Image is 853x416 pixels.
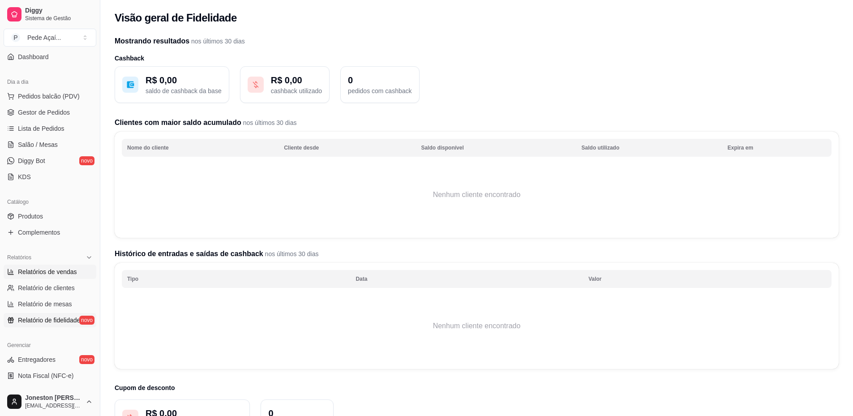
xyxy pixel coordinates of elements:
[189,38,245,45] span: nos últimos 30 dias
[4,352,96,367] a: Entregadoresnovo
[25,15,93,22] span: Sistema de Gestão
[18,156,45,165] span: Diggy Bot
[271,74,322,86] p: R$ 0,00
[4,313,96,327] a: Relatório de fidelidadenovo
[4,391,96,412] button: Joneston [PERSON_NAME][EMAIL_ADDRESS][DOMAIN_NAME]
[18,172,31,181] span: KDS
[18,267,77,276] span: Relatórios de vendas
[4,75,96,89] div: Dia a dia
[4,209,96,223] a: Produtos
[4,50,96,64] a: Dashboard
[271,86,322,95] p: cashback utilizado
[25,394,82,402] span: Joneston [PERSON_NAME]
[4,4,96,25] a: DiggySistema de Gestão
[25,402,82,409] span: [EMAIL_ADDRESS][DOMAIN_NAME]
[4,137,96,152] a: Salão / Mesas
[122,159,832,231] td: Nenhum cliente encontrado
[7,254,31,261] span: Relatórios
[115,36,839,47] h2: Mostrando resultados
[146,86,222,95] p: saldo de cashback da base
[416,139,576,157] th: Saldo disponível
[115,117,839,128] h2: Clientes com maior saldo acumulado
[115,249,839,259] h2: Histórico de entradas e saídas de cashback
[4,265,96,279] a: Relatórios de vendas
[4,297,96,311] a: Relatório de mesas
[576,139,722,157] th: Saldo utilizado
[25,7,93,15] span: Diggy
[115,383,839,392] h3: Cupom de desconto
[122,290,832,362] td: Nenhum cliente encontrado
[350,270,583,288] th: Data
[18,316,80,325] span: Relatório de fidelidade
[18,355,56,364] span: Entregadores
[263,250,319,257] span: nos últimos 30 dias
[122,139,279,157] th: Nome do cliente
[4,281,96,295] a: Relatório de clientes
[240,66,330,103] button: R$ 0,00cashback utilizado
[18,283,75,292] span: Relatório de clientes
[279,139,416,157] th: Cliente desde
[4,29,96,47] button: Select a team
[18,108,70,117] span: Gestor de Pedidos
[4,105,96,120] a: Gestor de Pedidos
[115,11,237,25] h2: Visão geral de Fidelidade
[4,225,96,240] a: Complementos
[11,33,20,42] span: P
[4,195,96,209] div: Catálogo
[4,170,96,184] a: KDS
[18,52,49,61] span: Dashboard
[583,270,832,288] th: Valor
[4,154,96,168] a: Diggy Botnovo
[18,212,43,221] span: Produtos
[18,371,73,380] span: Nota Fiscal (NFC-e)
[4,369,96,383] a: Nota Fiscal (NFC-e)
[18,140,58,149] span: Salão / Mesas
[115,54,839,63] h3: Cashback
[722,139,832,157] th: Expira em
[348,74,411,86] p: 0
[122,270,350,288] th: Tipo
[18,92,80,101] span: Pedidos balcão (PDV)
[4,338,96,352] div: Gerenciar
[241,119,297,126] span: nos últimos 30 dias
[18,228,60,237] span: Complementos
[4,89,96,103] button: Pedidos balcão (PDV)
[18,124,64,133] span: Lista de Pedidos
[4,385,96,399] a: Controle de caixa
[27,33,61,42] div: Pede Açaí ...
[348,86,411,95] p: pedidos com cashback
[4,121,96,136] a: Lista de Pedidos
[146,74,222,86] p: R$ 0,00
[18,300,72,309] span: Relatório de mesas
